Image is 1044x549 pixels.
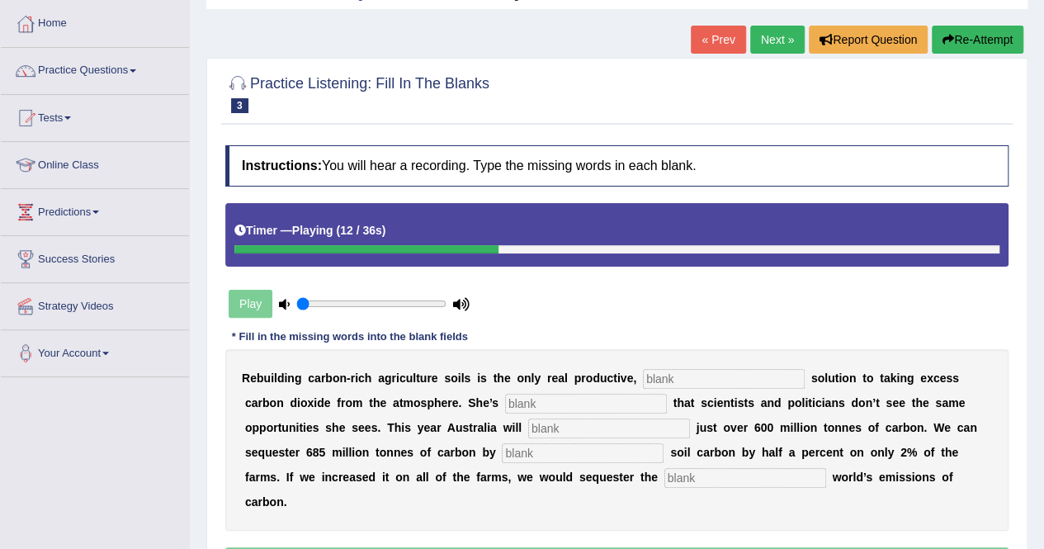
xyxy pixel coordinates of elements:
b: o [245,421,253,434]
b: s [313,421,319,434]
b: t [876,396,880,409]
b: u [700,421,707,434]
a: Your Account [1,330,189,372]
b: l [793,421,796,434]
b: c [308,372,314,385]
b: e [939,372,946,385]
b: o [333,372,340,385]
b: o [868,421,876,434]
b: c [399,372,406,385]
b: s [737,396,744,409]
b: q [257,446,265,459]
b: n [339,372,347,385]
b: e [250,372,257,385]
b: t [299,421,303,434]
b: t [808,396,812,409]
b: A [447,421,456,434]
b: s [407,446,413,459]
h5: Timer — [234,225,385,237]
b: c [358,372,365,385]
b: s [946,372,952,385]
b: i [617,372,621,385]
b: e [400,446,407,459]
b: d [851,396,858,409]
b: c [886,421,892,434]
b: r [450,446,454,459]
b: e [504,372,511,385]
b: n [289,421,296,434]
b: s [352,421,358,434]
b: n [834,421,842,434]
b: r [351,372,355,385]
b: T [387,421,394,434]
input: blank [528,419,690,438]
b: s [420,396,427,409]
b: r [321,372,325,385]
b: t [691,396,695,409]
b: i [487,421,490,434]
b: r [273,421,277,434]
b: x [307,396,314,409]
b: h [434,396,442,409]
b: a [490,421,497,434]
b: h [915,396,923,409]
b: n [287,372,295,385]
b: e [892,396,899,409]
b: h [394,421,402,434]
b: c [437,446,444,459]
b: u [600,372,607,385]
b: i [295,421,299,434]
b: k [890,372,896,385]
b: a [963,421,970,434]
b: n [900,372,907,385]
b: R [242,372,250,385]
b: l [531,372,534,385]
b: b [325,372,333,385]
b: h [365,372,372,385]
b: l [565,372,568,385]
b: b [262,396,270,409]
b: e [737,421,744,434]
b: n [723,396,730,409]
b: h [677,396,684,409]
b: e [551,372,558,385]
b: p [787,396,795,409]
b: t [744,396,748,409]
b: l [796,421,800,434]
b: a [314,372,321,385]
b: i [821,396,824,409]
b: o [420,446,428,459]
b: s [278,446,285,459]
b: o [818,372,825,385]
b: o [355,446,362,459]
b: o [270,396,277,409]
b: m [403,396,413,409]
b: a [558,372,565,385]
b: t [416,372,420,385]
b: r [257,396,262,409]
b: s [706,421,713,434]
b: u [828,372,835,385]
b: s [404,421,411,434]
b: i [314,396,317,409]
b: n [842,421,849,434]
b: - [347,372,351,385]
button: Re-Attempt [932,26,1023,54]
b: i [271,372,274,385]
a: « Prev [691,26,745,54]
b: a [884,372,890,385]
h2: Practice Listening: Fill In The Blanks [225,72,489,113]
b: i [512,421,515,434]
b: o [267,421,274,434]
b: o [858,396,866,409]
b: t [911,396,915,409]
b: e [339,421,346,434]
b: b [455,446,462,459]
b: i [805,396,808,409]
b: m [780,421,790,434]
b: v [730,421,737,434]
b: g [907,372,914,385]
b: n [970,421,977,434]
b: i [812,396,815,409]
b: n [849,372,857,385]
